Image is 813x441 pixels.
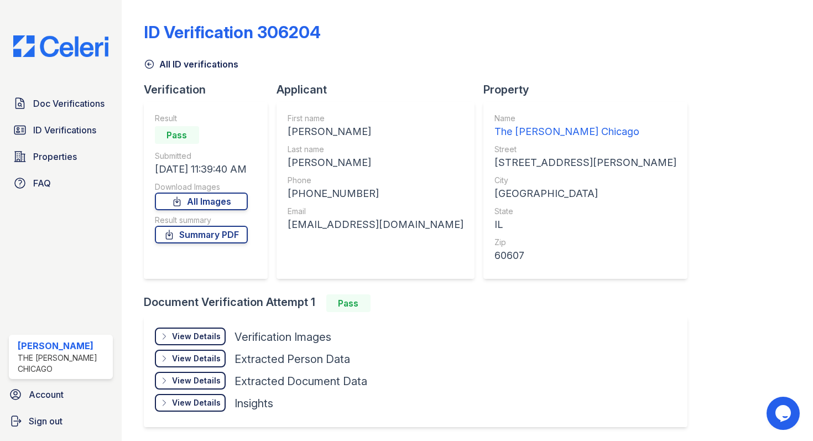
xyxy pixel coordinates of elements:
[494,144,676,155] div: Street
[33,150,77,163] span: Properties
[4,410,117,432] a: Sign out
[326,294,371,312] div: Pass
[288,175,463,186] div: Phone
[9,172,113,194] a: FAQ
[494,237,676,248] div: Zip
[288,217,463,232] div: [EMAIL_ADDRESS][DOMAIN_NAME]
[494,206,676,217] div: State
[155,215,248,226] div: Result summary
[155,162,248,177] div: [DATE] 11:39:40 AM
[9,146,113,168] a: Properties
[234,329,331,345] div: Verification Images
[4,35,117,57] img: CE_Logo_Blue-a8612792a0a2168367f1c8372b55b34899dd931a85d93a1a3d3e32e68fde9ad4.png
[494,186,676,201] div: [GEOGRAPHIC_DATA]
[494,113,676,139] a: Name The [PERSON_NAME] Chicago
[494,175,676,186] div: City
[172,331,221,342] div: View Details
[18,352,108,375] div: The [PERSON_NAME] Chicago
[9,119,113,141] a: ID Verifications
[767,397,802,430] iframe: chat widget
[9,92,113,115] a: Doc Verifications
[29,414,62,428] span: Sign out
[33,123,96,137] span: ID Verifications
[155,113,248,124] div: Result
[494,124,676,139] div: The [PERSON_NAME] Chicago
[288,206,463,217] div: Email
[234,351,350,367] div: Extracted Person Data
[494,217,676,232] div: IL
[288,186,463,201] div: [PHONE_NUMBER]
[288,144,463,155] div: Last name
[288,113,463,124] div: First name
[18,339,108,352] div: [PERSON_NAME]
[144,58,238,71] a: All ID verifications
[483,82,696,97] div: Property
[494,113,676,124] div: Name
[155,193,248,210] a: All Images
[144,22,321,42] div: ID Verification 306204
[494,155,676,170] div: [STREET_ADDRESS][PERSON_NAME]
[33,177,51,190] span: FAQ
[494,248,676,263] div: 60607
[144,82,277,97] div: Verification
[4,383,117,406] a: Account
[277,82,483,97] div: Applicant
[155,181,248,193] div: Download Images
[155,151,248,162] div: Submitted
[234,396,273,411] div: Insights
[155,126,199,144] div: Pass
[172,397,221,408] div: View Details
[288,124,463,139] div: [PERSON_NAME]
[144,294,696,312] div: Document Verification Attempt 1
[29,388,64,401] span: Account
[288,155,463,170] div: [PERSON_NAME]
[172,375,221,386] div: View Details
[234,373,367,389] div: Extracted Document Data
[172,353,221,364] div: View Details
[33,97,105,110] span: Doc Verifications
[155,226,248,243] a: Summary PDF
